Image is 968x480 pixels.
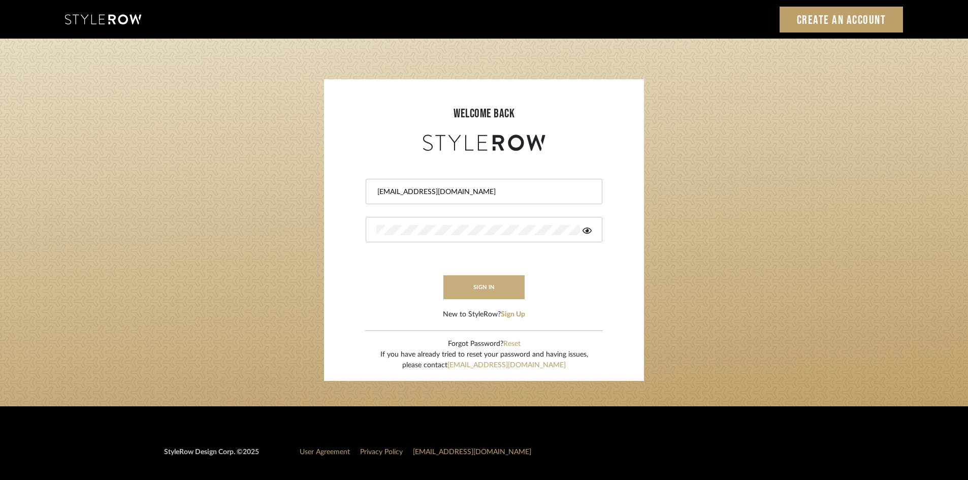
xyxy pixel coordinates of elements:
[780,7,904,33] a: Create an Account
[443,275,525,299] button: sign in
[164,447,259,466] div: StyleRow Design Corp. ©2025
[376,187,589,197] input: Email Address
[443,309,525,320] div: New to StyleRow?
[300,449,350,456] a: User Agreement
[413,449,531,456] a: [EMAIL_ADDRESS][DOMAIN_NAME]
[334,105,634,123] div: welcome back
[380,349,588,371] div: If you have already tried to reset your password and having issues, please contact
[360,449,403,456] a: Privacy Policy
[501,309,525,320] button: Sign Up
[447,362,566,369] a: [EMAIL_ADDRESS][DOMAIN_NAME]
[380,339,588,349] div: Forgot Password?
[503,339,521,349] button: Reset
